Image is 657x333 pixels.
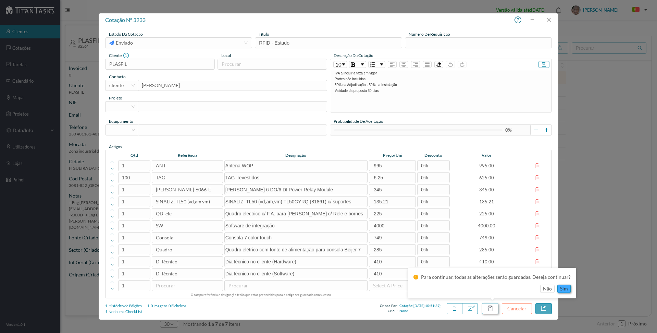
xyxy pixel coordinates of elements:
[383,153,402,158] span: preço/uni
[109,119,133,124] span: equipamento
[386,61,433,68] div: rdw-textalign-control
[221,53,231,58] span: local
[156,221,163,231] div: SW
[109,32,143,37] span: estado da cotação
[424,153,442,158] span: desconto
[109,95,122,100] span: projeto
[335,61,342,69] span: 10
[433,61,445,68] div: rdw-remove-control
[156,245,172,255] div: Quadro
[399,303,442,308] div: cotação ( [DATE] 10:51:39 );
[131,83,135,87] i: icon: down
[285,153,306,158] span: designação
[105,309,142,315] li: Nenhuma CheckList
[109,80,124,91] div: cliente
[515,16,521,23] i: icon: question-circle-o
[450,160,523,172] td: 995.00
[540,285,555,293] button: não
[109,40,133,46] span: Enviado
[259,32,269,37] span: título
[399,308,443,313] div: None
[131,128,135,132] i: icon: down
[335,77,365,81] span: Portes não incluidos
[156,269,177,279] div: D-Técnico
[335,71,377,75] span: IVA a incluir á taxa em vigor
[335,83,397,87] span: 50% na Adjudicação - 50% na Instalação
[333,61,347,68] div: rdw-dropdown
[434,61,443,68] div: Remove
[147,303,186,309] li: 0 Imagens | 0 Ficheiros
[413,275,418,280] i: icon: exclamation-circle
[368,61,385,68] div: rdw-dropdown
[332,61,348,68] div: rdw-font-size-control
[450,256,523,268] td: 410.00
[334,61,347,68] a: Font Size
[142,80,180,91] div: Rui Lourenço
[450,196,523,208] td: 135.21
[369,61,385,68] a: List
[557,285,571,293] button: sim
[388,61,397,68] div: Left
[156,233,173,243] div: Consola
[380,303,398,308] div: criado por :
[335,89,379,93] span: Validade da proposta 30 dias
[330,59,551,70] div: rdw-toolbar
[109,74,126,79] span: contacto
[458,61,467,68] div: Redo
[330,59,552,112] div: rdw-wrapper
[482,153,492,158] span: valor
[178,153,197,158] span: referência
[349,61,366,68] div: rdw-dropdown
[156,160,166,171] div: ANT
[627,4,650,15] button: PT
[222,61,320,68] div: procurar
[450,220,523,232] td: 4000.00
[502,303,532,314] button: cancelar
[131,105,135,109] i: icon: down
[334,119,383,124] span: probabilidade de aceitação
[413,273,571,281] div: Para continuar, todas as alterações serão guardadas. Deseja continuar?
[409,32,450,37] span: número de requisição
[450,232,523,244] td: 749.00
[446,61,455,68] div: Undo
[334,70,551,78] div: rdw-editor
[109,144,122,149] span: artigos
[156,185,211,195] div: ADAM-6066-E
[530,124,541,135] button: icon: minus
[445,61,468,68] div: rdw-history-control
[388,308,398,313] div: criou :
[541,124,552,135] button: icon: plus
[244,41,248,45] i: icon: down
[109,52,122,59] span: cliente
[450,172,523,184] td: 625.00
[411,61,420,68] div: Right
[450,184,523,196] td: 345.00
[105,303,142,309] li: Histórico de Edições
[399,61,408,68] div: Center
[156,282,215,289] div: procurar
[156,257,177,267] div: D-Técnico
[156,173,165,183] div: TAG
[423,61,432,68] div: Justify
[191,293,331,297] span: O campo referência e designação terão que estar preenchidos para o artigo ser guardado com sucesso
[450,208,523,220] td: 225.00
[156,209,172,219] div: QD_ele
[334,53,373,58] span: descrição da cotação
[450,244,523,256] td: 285.00
[156,197,210,207] div: SINALIZ. TL50 (vd,am,vm)
[109,59,127,69] div: PLASFIL
[505,128,515,132] span: 0%
[131,153,138,158] span: qtd
[105,16,146,23] span: cotação nº 3233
